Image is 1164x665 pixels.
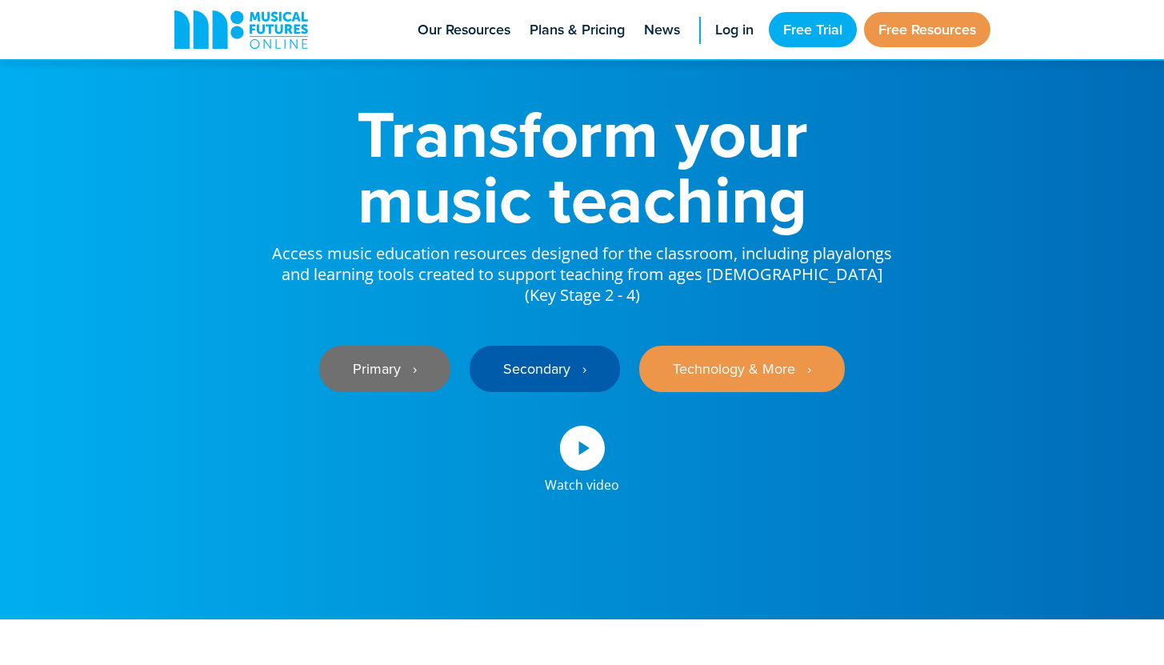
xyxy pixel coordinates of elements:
[715,19,754,41] span: Log in
[639,346,845,392] a: Technology & More ‎‏‏‎ ‎ ›
[530,19,625,41] span: Plans & Pricing
[319,346,450,392] a: Primary ‎‏‏‎ ‎ ›
[270,101,894,232] h1: Transform your music teaching
[470,346,620,392] a: Secondary ‎‏‏‎ ‎ ›
[769,12,857,47] a: Free Trial
[270,232,894,306] p: Access music education resources designed for the classroom, including playalongs and learning to...
[864,12,990,47] a: Free Resources
[644,19,680,41] span: News
[418,19,510,41] span: Our Resources
[545,471,619,491] div: Watch video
